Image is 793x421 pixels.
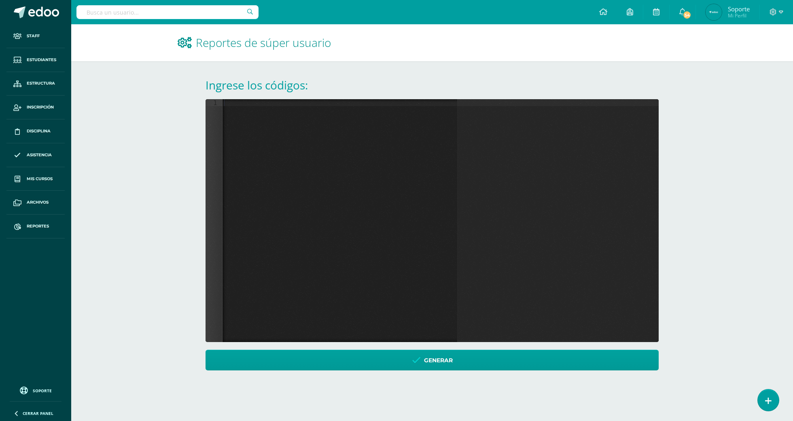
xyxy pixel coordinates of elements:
span: Cerrar panel [23,410,53,416]
span: Reportes de súper usuario [196,35,331,50]
span: Mi Perfil [728,12,750,19]
span: Estructura [27,80,55,87]
a: Estructura [6,72,65,96]
span: Soporte [728,5,750,13]
span: Reportes [27,223,49,230]
a: Asistencia [6,143,65,167]
span: Staff [27,33,40,39]
input: Busca un usuario... [76,5,259,19]
img: f5a658f75d8ad15e79fcc211600d9474.png [706,4,722,20]
a: Mis cursos [6,167,65,191]
a: Soporte [10,385,61,395]
span: Soporte [33,388,52,393]
span: Disciplina [27,128,51,134]
h1: Ingrese los códigos: [206,77,659,93]
span: Inscripción [27,104,54,111]
a: Staff [6,24,65,48]
span: Asistencia [27,152,52,158]
span: Generar [424,351,453,370]
a: Reportes [6,215,65,238]
a: Disciplina [6,119,65,143]
a: Archivos [6,191,65,215]
span: Mis cursos [27,176,53,182]
div: 1 [206,99,222,106]
span: Archivos [27,199,49,206]
span: 54 [683,11,691,19]
span: Estudiantes [27,57,56,63]
a: Estudiantes [6,48,65,72]
a: Inscripción [6,96,65,119]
